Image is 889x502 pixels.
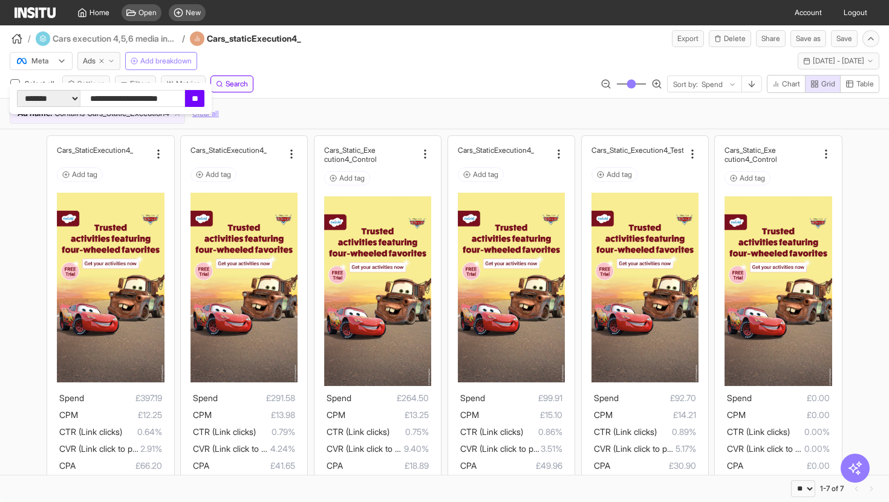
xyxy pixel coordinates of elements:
[212,408,295,422] span: £13.98
[767,75,806,93] button: Chart
[740,173,765,183] span: Add tag
[494,146,534,155] h2: _Execution4
[805,75,841,93] button: Grid
[90,8,109,18] span: Home
[59,426,122,437] span: CTR (Link clicks)
[725,155,777,164] h2: cution4_Control
[460,460,477,471] span: CPA
[727,393,752,403] span: Spend
[327,426,389,437] span: CTR (Link clicks)
[343,459,429,473] span: £18.89
[193,393,218,403] span: Spend
[591,146,684,155] div: Cars_Static_Execution4_Test
[256,425,295,439] span: 0.79%
[138,8,157,18] span: Open
[93,146,133,155] h2: _Execution4
[821,79,835,89] span: Grid
[594,410,613,420] span: CPM
[725,146,817,164] div: Cars_Static_Execution4_Control
[140,56,192,66] span: Add breakdown
[15,7,56,18] img: Logo
[77,52,120,70] button: Ads
[10,31,31,46] button: /
[709,30,751,47] button: Delete
[339,173,365,183] span: Add tag
[59,393,84,403] span: Spend
[591,167,637,182] button: Add tag
[727,410,746,420] span: CPM
[610,459,696,473] span: £30.90
[782,79,800,89] span: Chart
[10,104,184,123] div: Ad name:ContainsCars_Static_Execution4
[813,56,864,66] span: [DATE] - [DATE]
[270,442,295,456] span: 4.24%
[594,426,657,437] span: CTR (Link clicks)
[227,146,267,155] h2: _Execution4
[856,79,874,89] span: Table
[460,410,479,420] span: CPM
[84,391,161,405] span: £397.19
[161,76,206,92] button: Metrics
[607,170,632,179] span: Add tag
[324,146,376,155] h2: Cars_Static_Exe
[28,33,31,45] span: /
[458,146,494,155] h2: Cars_Static
[122,425,161,439] span: 0.64%
[327,460,343,471] span: CPA
[725,171,770,185] button: Add tag
[327,443,432,454] span: CVR (Link click to purchase)
[840,75,879,93] button: Table
[727,443,833,454] span: CVR (Link click to purchase)
[756,30,786,47] button: Share
[193,426,256,437] span: CTR (Link clicks)
[389,425,429,439] span: 0.75%
[182,33,185,45] span: /
[752,391,829,405] span: £0.00
[727,460,743,471] span: CPA
[59,443,165,454] span: CVR (Link click to purchase)
[594,393,619,403] span: Spend
[78,408,161,422] span: £12.25
[57,146,93,155] h2: Cars_Static
[193,460,209,471] span: CPA
[206,170,231,179] span: Add tag
[790,30,826,47] button: Save as
[210,76,253,92] button: Search
[673,80,698,89] span: Sort by:
[193,443,299,454] span: CVR (Link click to purchase)
[207,33,334,45] h4: Cars_staticExecution4_
[193,410,212,420] span: CPM
[324,155,377,164] h2: cution4_Control
[676,442,696,456] span: 5.17%
[327,410,345,420] span: CPM
[672,30,704,47] button: Export
[53,33,178,45] h4: Cars execution 4,5,6 media investigation
[218,391,295,405] span: £291.58
[746,408,829,422] span: £0.00
[327,393,351,403] span: Spend
[190,167,236,182] button: Add tag
[57,146,149,155] div: Cars_Static_Execution4
[613,408,696,422] span: £14.21
[77,79,105,89] span: Settings
[790,425,829,439] span: 0.00%
[324,146,417,164] div: Cars_Static_Execution4_Control
[541,442,562,456] span: 3.51%
[594,460,610,471] span: CPA
[657,425,696,439] span: 0.89%
[460,443,566,454] span: CVR (Link click to purchase)
[351,391,429,405] span: £264.50
[743,459,829,473] span: £0.00
[190,146,283,155] div: Cars_Static_Execution4
[460,426,523,437] span: CTR (Link clicks)
[190,146,227,155] h2: Cars_Static
[25,79,57,88] span: Select all
[83,56,96,66] span: Ads
[115,76,156,92] button: Filters
[591,146,639,155] h2: Cars_Static_Ex
[36,31,185,46] div: Cars execution 4,5,6 media investigation
[186,8,201,18] span: New
[72,170,97,179] span: Add tag
[404,442,429,456] span: 9.40%
[458,167,504,182] button: Add tag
